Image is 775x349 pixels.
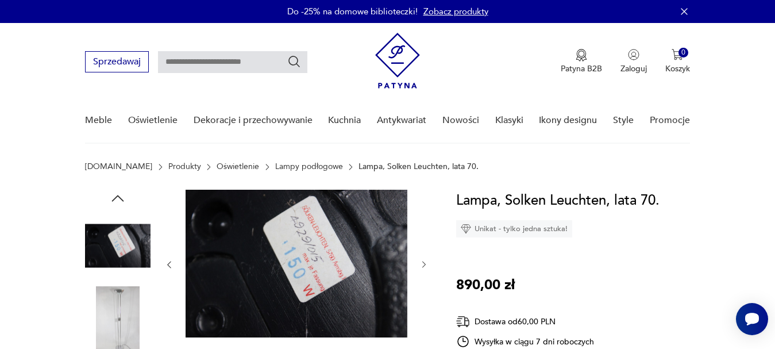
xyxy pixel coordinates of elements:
a: Ikony designu [539,98,597,143]
iframe: Smartsupp widget button [736,303,768,335]
h1: Lampa, Solken Leuchten, lata 70. [456,190,660,212]
a: Sprzedawaj [85,59,149,67]
img: Ikonka użytkownika [628,49,639,60]
p: Do -25% na domowe biblioteczki! [287,6,418,17]
a: Nowości [442,98,479,143]
img: Ikona diamentu [461,224,471,234]
img: Ikona medalu [576,49,587,62]
a: Lampy podłogowe [275,162,343,171]
img: Ikona koszyka [672,49,683,60]
p: Koszyk [665,63,690,74]
p: Lampa, Solken Leuchten, lata 70. [358,162,479,171]
img: Ikona dostawy [456,315,470,329]
a: Promocje [650,98,690,143]
a: Oświetlenie [128,98,178,143]
img: Zdjęcie produktu Lampa, Solken Leuchten, lata 70. [85,213,151,278]
a: Ikona medaluPatyna B2B [561,49,602,74]
a: Produkty [168,162,201,171]
p: Patyna B2B [561,63,602,74]
a: Zobacz produkty [423,6,488,17]
a: Klasyki [495,98,523,143]
a: Style [613,98,634,143]
button: 0Koszyk [665,49,690,74]
p: Zaloguj [620,63,647,74]
button: Szukaj [287,55,301,68]
p: 890,00 zł [456,274,515,296]
div: Wysyłka w ciągu 7 dni roboczych [456,335,594,348]
img: Zdjęcie produktu Lampa, Solken Leuchten, lata 70. [186,190,407,338]
a: Antykwariat [377,98,426,143]
a: Oświetlenie [217,162,259,171]
div: Dostawa od 60,00 PLN [456,315,594,329]
div: 0 [678,48,688,57]
button: Zaloguj [620,49,647,74]
img: Patyna - sklep z meblami i dekoracjami vintage [375,33,420,89]
a: Dekoracje i przechowywanie [194,98,313,143]
button: Sprzedawaj [85,51,149,72]
div: Unikat - tylko jedna sztuka! [456,220,572,237]
a: [DOMAIN_NAME] [85,162,152,171]
a: Kuchnia [328,98,361,143]
a: Meble [85,98,112,143]
button: Patyna B2B [561,49,602,74]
